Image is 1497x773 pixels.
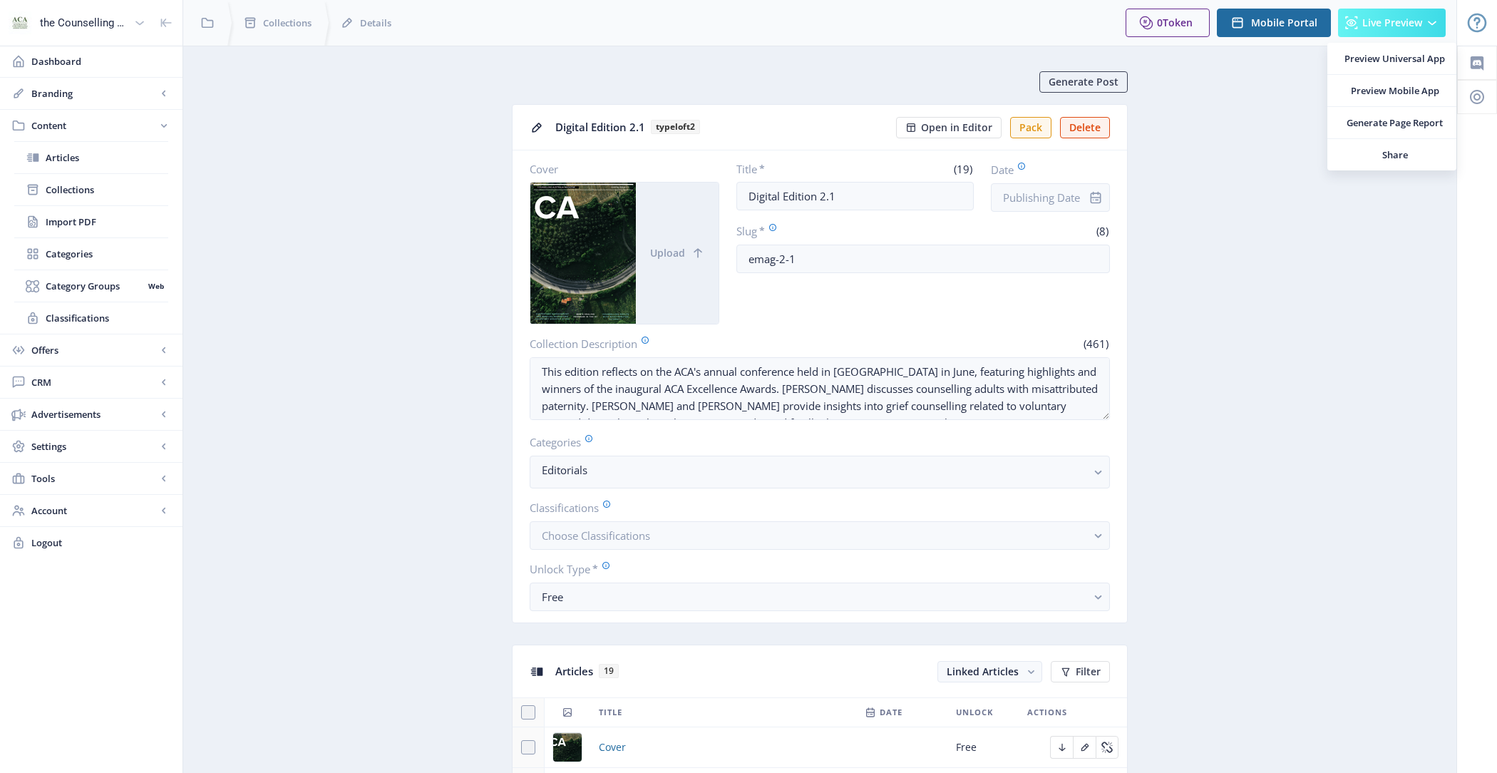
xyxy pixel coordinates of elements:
[896,117,1002,138] button: Open in Editor
[736,223,917,239] label: Slug
[736,162,850,176] label: Title
[530,336,814,352] label: Collection Description
[263,16,312,30] span: Collections
[530,521,1110,550] button: Choose Classifications
[1126,9,1210,37] button: 0Token
[599,664,619,678] span: 19
[1327,43,1456,74] a: Preview Universal App
[46,150,168,165] span: Articles
[1327,75,1456,106] a: Preview Mobile App
[9,11,31,34] img: properties.app_icon.jpeg
[1027,704,1067,721] span: Actions
[956,704,993,721] span: Unlock
[1362,17,1422,29] span: Live Preview
[1344,51,1445,66] span: Preview Universal App
[599,704,622,721] span: Title
[1217,9,1331,37] button: Mobile Portal
[1010,117,1051,138] button: Pack
[542,588,1086,605] div: Free
[530,583,1110,611] button: Free
[1327,139,1456,170] a: Share
[31,118,157,133] span: Content
[14,238,168,270] a: Categories
[991,183,1110,212] input: Publishing Date
[31,536,171,550] span: Logout
[1344,116,1445,130] span: Generate Page Report
[1327,107,1456,138] a: Generate Page Report
[31,343,157,357] span: Offers
[40,7,128,39] div: the Counselling Australia Magazine
[1076,666,1101,677] span: Filter
[46,183,168,197] span: Collections
[31,439,157,454] span: Settings
[14,174,168,205] a: Collections
[530,162,708,176] label: Cover
[1060,117,1110,138] button: Delete
[651,120,700,134] b: typeloft2
[31,407,157,421] span: Advertisements
[947,665,1019,678] span: Linked Articles
[1081,337,1110,351] span: (461)
[31,471,157,486] span: Tools
[736,245,1111,273] input: this-is-how-a-slug-looks-like
[530,434,1099,450] label: Categories
[530,561,1099,577] label: Unlock Type
[542,528,650,543] span: Choose Classifications
[1094,224,1110,238] span: (8)
[555,116,888,138] div: Digital Edition 2.1
[530,500,1099,516] label: Classifications
[46,279,143,293] span: Category Groups
[46,247,168,261] span: Categories
[937,661,1042,682] button: Linked Articles
[31,375,157,389] span: CRM
[14,270,168,302] a: Category GroupsWeb
[31,503,157,518] span: Account
[991,162,1099,178] label: Date
[952,162,974,176] span: (19)
[360,16,391,30] span: Details
[530,456,1110,488] button: Editorials
[542,461,1086,478] nb-select-label: Editorials
[46,311,168,325] span: Classifications
[880,704,902,721] span: Date
[1163,16,1193,29] span: Token
[1049,76,1118,88] span: Generate Post
[637,183,719,324] button: Upload
[1051,661,1110,682] button: Filter
[31,54,171,68] span: Dashboard
[1251,17,1317,29] span: Mobile Portal
[1338,9,1446,37] button: Live Preview
[650,247,685,259] span: Upload
[46,215,168,229] span: Import PDF
[31,86,157,101] span: Branding
[736,182,974,210] input: Type Collection Title ...
[14,302,168,334] a: Classifications
[14,206,168,237] a: Import PDF
[1089,190,1103,205] nb-icon: info
[1039,71,1128,93] button: Generate Post
[14,142,168,173] a: Articles
[1344,83,1445,98] span: Preview Mobile App
[1344,148,1445,162] span: Share
[921,122,992,133] span: Open in Editor
[555,664,593,678] span: Articles
[143,279,168,293] nb-badge: Web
